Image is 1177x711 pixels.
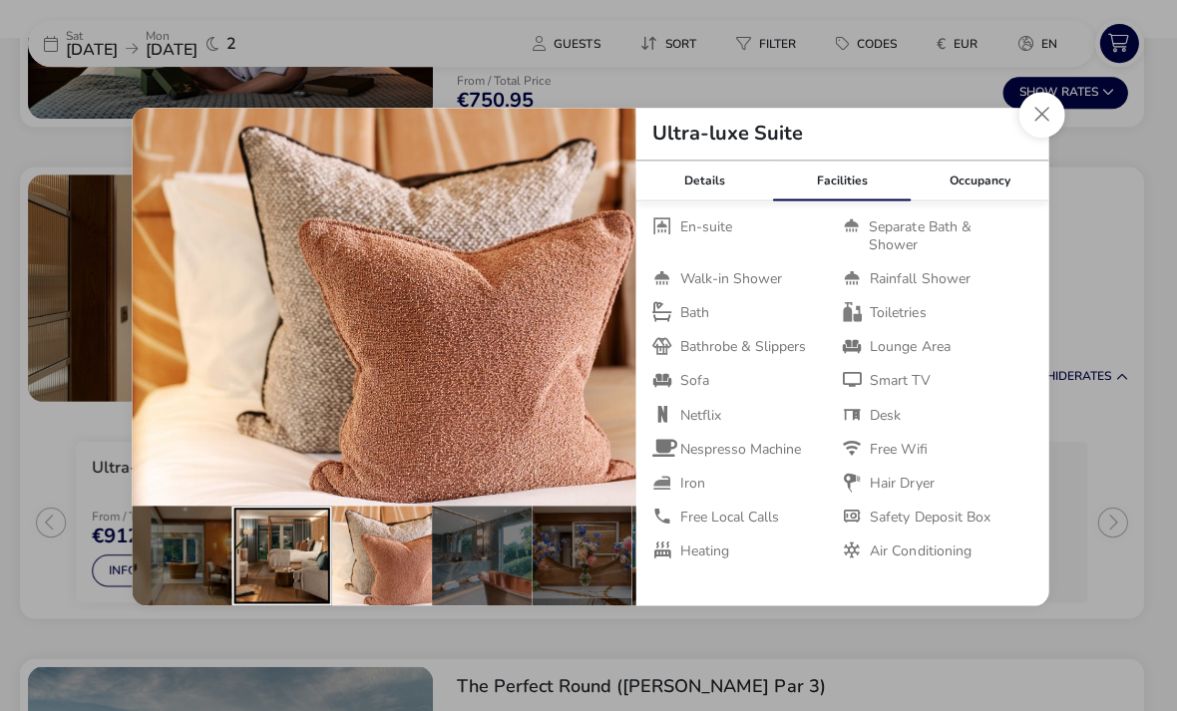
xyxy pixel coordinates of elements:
span: Walk-in Shower [678,269,780,287]
div: Occupancy [909,161,1046,200]
span: Sofa [678,371,707,389]
div: Facilities [771,161,909,200]
div: Details [634,161,772,200]
span: Separate Bath & Shower [867,217,1013,253]
span: Rainfall Shower [868,269,968,287]
span: Free Wifi [868,440,925,458]
span: Heating [678,541,727,559]
span: Bath [678,303,707,321]
span: Desk [868,406,899,424]
img: aa62aab944d9601b9f8f938af27631073f4c4b66dbd3494640eadedc6bae2090 [132,108,634,505]
span: Toiletries [868,303,924,321]
span: Smart TV [868,371,928,389]
span: Lounge Area [868,337,948,355]
button: Close dialog [1016,92,1062,138]
span: Netflix [678,406,719,424]
span: Nespresso Machine [678,440,799,458]
h2: Ultra-luxe Suite [634,124,817,144]
span: Bathrobe & Slippers [678,337,804,355]
span: En-suite [678,217,730,235]
span: Iron [678,474,703,492]
div: details [132,108,1046,604]
span: Air Conditioning [868,541,969,559]
span: Safety Deposit Box [868,508,987,526]
span: Hair Dryer [868,474,932,492]
span: Free Local Calls [678,508,777,526]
